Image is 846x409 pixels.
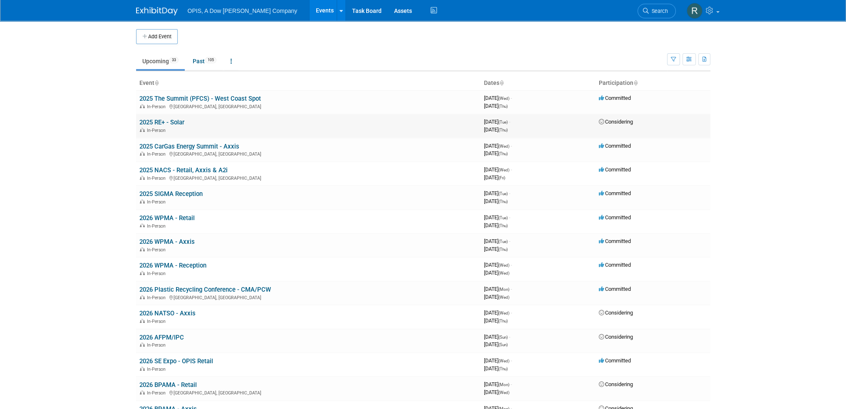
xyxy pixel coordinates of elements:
span: (Wed) [499,263,509,268]
span: Considering [599,310,633,316]
div: [GEOGRAPHIC_DATA], [GEOGRAPHIC_DATA] [139,150,477,157]
img: In-Person Event [140,295,145,299]
span: [DATE] [484,103,508,109]
a: 2025 NACS - Retail, Axxis & A2i [139,166,228,174]
a: 2025 RE+ - Solar [139,119,184,126]
img: In-Person Event [140,151,145,156]
span: (Tue) [499,120,508,124]
th: Event [136,76,481,90]
a: 2026 Plastic Recycling Conference - CMA/PCW [139,286,271,293]
span: [DATE] [484,357,512,364]
a: 2025 CarGas Energy Summit - Axxis [139,143,239,150]
span: (Thu) [499,367,508,371]
span: (Wed) [499,144,509,149]
span: [DATE] [484,214,510,221]
span: [DATE] [484,341,508,347]
a: Sort by Event Name [154,79,159,86]
span: (Wed) [499,359,509,363]
span: - [511,286,512,292]
span: - [511,310,512,316]
span: OPIS, A Dow [PERSON_NAME] Company [188,7,298,14]
span: [DATE] [484,294,509,300]
img: In-Person Event [140,367,145,371]
span: (Wed) [499,96,509,101]
span: [DATE] [484,166,512,173]
div: [GEOGRAPHIC_DATA], [GEOGRAPHIC_DATA] [139,174,477,181]
span: Considering [599,334,633,340]
span: [DATE] [484,238,510,244]
span: Considering [599,381,633,387]
span: In-Person [147,367,168,372]
span: [DATE] [484,381,512,387]
span: - [509,214,510,221]
span: [DATE] [484,222,508,228]
span: 105 [205,57,216,63]
div: [GEOGRAPHIC_DATA], [GEOGRAPHIC_DATA] [139,294,477,300]
span: (Wed) [499,271,509,275]
img: In-Person Event [140,104,145,108]
a: Search [638,4,676,18]
span: - [511,143,512,149]
img: In-Person Event [140,342,145,347]
span: - [511,381,512,387]
img: In-Person Event [140,176,145,180]
span: (Thu) [499,151,508,156]
span: In-Person [147,271,168,276]
a: 2026 WPMA - Reception [139,262,206,269]
a: 2025 The Summit (PFCS) - West Coast Spot [139,95,261,102]
a: 2026 AFPM/IPC [139,334,184,341]
span: [DATE] [484,198,508,204]
img: ExhibitDay [136,7,178,15]
img: In-Person Event [140,247,145,251]
span: [DATE] [484,317,508,324]
span: (Fri) [499,176,505,180]
span: - [509,334,510,340]
span: (Mon) [499,287,509,292]
a: Sort by Participation Type [633,79,638,86]
a: 2026 SE Expo - OPIS Retail [139,357,213,365]
span: In-Person [147,390,168,396]
span: [DATE] [484,174,505,181]
span: Committed [599,214,631,221]
span: (Wed) [499,390,509,395]
a: Upcoming33 [136,53,185,69]
span: In-Person [147,128,168,133]
a: 2026 BPAMA - Retail [139,381,197,389]
span: (Sun) [499,342,508,347]
span: In-Person [147,342,168,348]
span: (Thu) [499,104,508,109]
span: (Wed) [499,311,509,315]
span: (Mon) [499,382,509,387]
span: (Thu) [499,319,508,323]
span: (Tue) [499,216,508,220]
span: Committed [599,262,631,268]
span: (Wed) [499,168,509,172]
span: (Tue) [499,191,508,196]
span: [DATE] [484,262,512,268]
a: Past105 [186,53,223,69]
a: 2025 SIGMA Reception [139,190,203,198]
span: [DATE] [484,246,508,252]
span: In-Person [147,151,168,157]
span: In-Person [147,223,168,229]
img: In-Person Event [140,223,145,228]
span: - [509,119,510,125]
div: [GEOGRAPHIC_DATA], [GEOGRAPHIC_DATA] [139,103,477,109]
a: 2026 WPMA - Axxis [139,238,195,245]
span: Committed [599,143,631,149]
img: In-Person Event [140,390,145,394]
span: (Tue) [499,239,508,244]
span: (Thu) [499,247,508,252]
span: In-Person [147,199,168,205]
span: (Thu) [499,223,508,228]
span: Search [649,8,668,14]
img: In-Person Event [140,128,145,132]
span: - [509,190,510,196]
div: [GEOGRAPHIC_DATA], [GEOGRAPHIC_DATA] [139,389,477,396]
img: In-Person Event [140,271,145,275]
span: (Sun) [499,335,508,340]
span: [DATE] [484,190,510,196]
span: [DATE] [484,310,512,316]
span: [DATE] [484,365,508,372]
span: [DATE] [484,95,512,101]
